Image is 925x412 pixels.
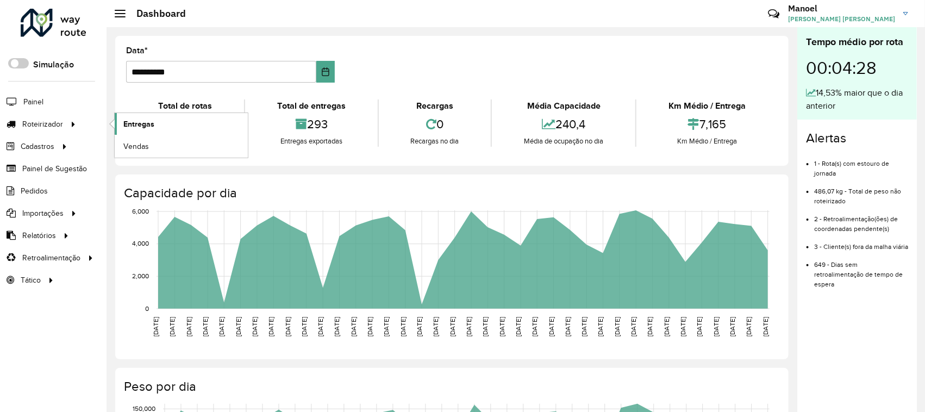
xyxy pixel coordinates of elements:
text: [DATE] [647,317,654,336]
div: Total de entregas [248,99,375,113]
text: [DATE] [630,317,637,336]
label: Simulação [33,58,74,71]
div: Média Capacidade [495,99,633,113]
div: 293 [248,113,375,136]
div: Km Médio / Entrega [639,136,775,147]
li: 649 - Dias sem retroalimentação de tempo de espera [814,252,908,289]
li: 3 - Cliente(s) fora da malha viária [814,234,908,252]
h2: Dashboard [126,8,186,20]
div: 240,4 [495,113,633,136]
span: Vendas [123,141,149,152]
div: Recargas no dia [382,136,489,147]
text: [DATE] [334,317,341,336]
text: [DATE] [597,317,604,336]
text: [DATE] [762,317,769,336]
text: [DATE] [482,317,489,336]
text: [DATE] [235,317,242,336]
div: Média de ocupação no dia [495,136,633,147]
button: Choose Date [316,61,335,83]
span: Tático [21,274,41,286]
a: Vendas [115,135,248,157]
text: [DATE] [580,317,587,336]
text: [DATE] [168,317,176,336]
span: Relatórios [22,230,56,241]
text: [DATE] [712,317,720,336]
div: 0 [382,113,489,136]
div: Recargas [382,99,489,113]
text: [DATE] [433,317,440,336]
text: [DATE] [185,317,192,336]
text: [DATE] [548,317,555,336]
text: [DATE] [350,317,357,336]
span: Roteirizador [22,118,63,130]
div: 14,53% maior que o dia anterior [806,86,908,113]
text: [DATE] [366,317,373,336]
text: [DATE] [531,317,538,336]
text: 2,000 [132,273,149,280]
h4: Capacidade por dia [124,185,778,201]
span: Entregas [123,118,154,130]
h4: Peso por dia [124,379,778,395]
text: [DATE] [416,317,423,336]
text: [DATE] [267,317,274,336]
h4: Alertas [806,130,908,146]
text: [DATE] [679,317,686,336]
li: 2 - Retroalimentação(ões) de coordenadas pendente(s) [814,206,908,234]
text: [DATE] [515,317,522,336]
text: [DATE] [449,317,456,336]
text: [DATE] [251,317,258,336]
span: Retroalimentação [22,252,80,264]
text: 6,000 [132,208,149,215]
text: [DATE] [383,317,390,336]
text: [DATE] [465,317,472,336]
a: Entregas [115,113,248,135]
text: 0 [145,305,149,312]
div: Tempo médio por rota [806,35,908,49]
span: Pedidos [21,185,48,197]
text: [DATE] [152,317,159,336]
span: Painel de Sugestão [22,163,87,174]
text: [DATE] [746,317,753,336]
text: [DATE] [284,317,291,336]
text: 4,000 [132,240,149,247]
div: 00:04:28 [806,49,908,86]
div: 7,165 [639,113,775,136]
text: [DATE] [614,317,621,336]
span: Painel [23,96,43,108]
text: [DATE] [663,317,670,336]
div: Total de rotas [129,99,241,113]
text: [DATE] [399,317,407,336]
li: 1 - Rota(s) com estouro de jornada [814,151,908,178]
label: Data [126,44,148,57]
text: [DATE] [729,317,736,336]
div: Km Médio / Entrega [639,99,775,113]
text: [DATE] [317,317,324,336]
h3: Manoel [788,3,895,14]
text: [DATE] [202,317,209,336]
text: [DATE] [696,317,703,336]
text: [DATE] [498,317,505,336]
li: 486,07 kg - Total de peso não roteirizado [814,178,908,206]
text: [DATE] [301,317,308,336]
text: [DATE] [218,317,225,336]
text: [DATE] [564,317,571,336]
span: Importações [22,208,64,219]
span: [PERSON_NAME] [PERSON_NAME] [788,14,895,24]
div: Entregas exportadas [248,136,375,147]
a: Contato Rápido [762,2,785,26]
span: Cadastros [21,141,54,152]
